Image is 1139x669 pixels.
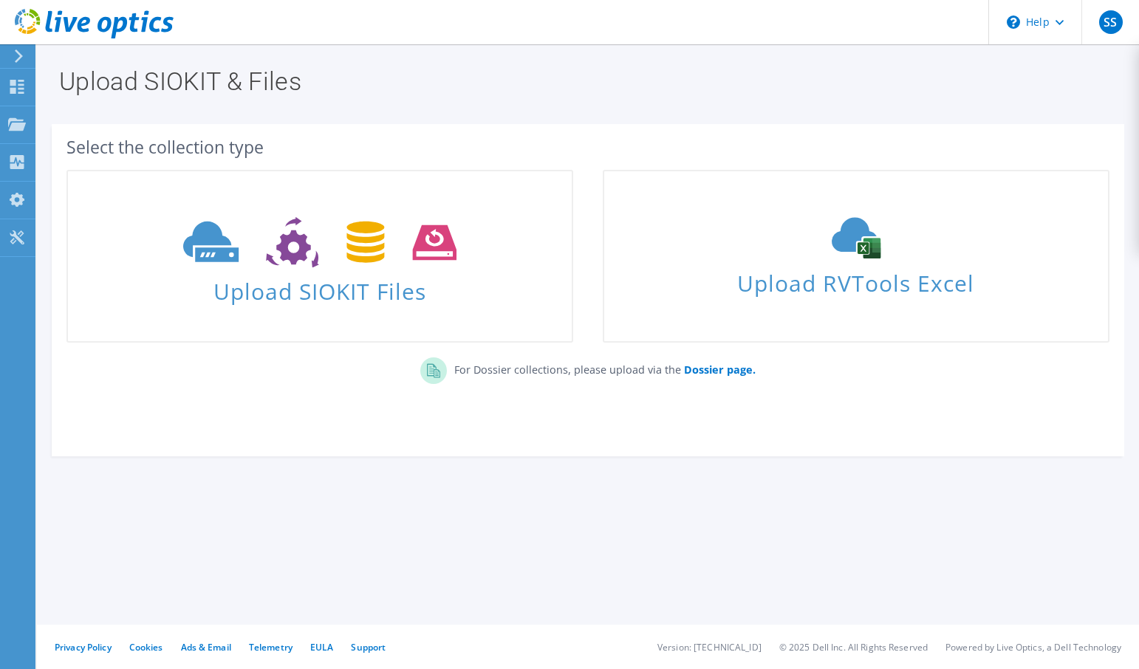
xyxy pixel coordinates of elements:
a: Telemetry [249,641,293,653]
a: Support [351,641,386,653]
span: Upload RVTools Excel [604,264,1108,295]
p: For Dossier collections, please upload via the [447,357,756,378]
a: Privacy Policy [55,641,112,653]
h1: Upload SIOKIT & Files [59,69,1109,94]
li: Version: [TECHNICAL_ID] [657,641,762,653]
span: SS [1099,10,1123,34]
b: Dossier page. [684,363,756,377]
span: Upload SIOKIT Files [68,271,572,303]
a: EULA [310,641,333,653]
a: Upload SIOKIT Files [66,170,573,343]
a: Ads & Email [181,641,231,653]
li: © 2025 Dell Inc. All Rights Reserved [779,641,928,653]
div: Select the collection type [66,139,1109,155]
li: Powered by Live Optics, a Dell Technology [945,641,1121,653]
svg: \n [1007,16,1020,29]
a: Cookies [129,641,163,653]
a: Dossier page. [681,363,756,377]
a: Upload RVTools Excel [603,170,1109,343]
